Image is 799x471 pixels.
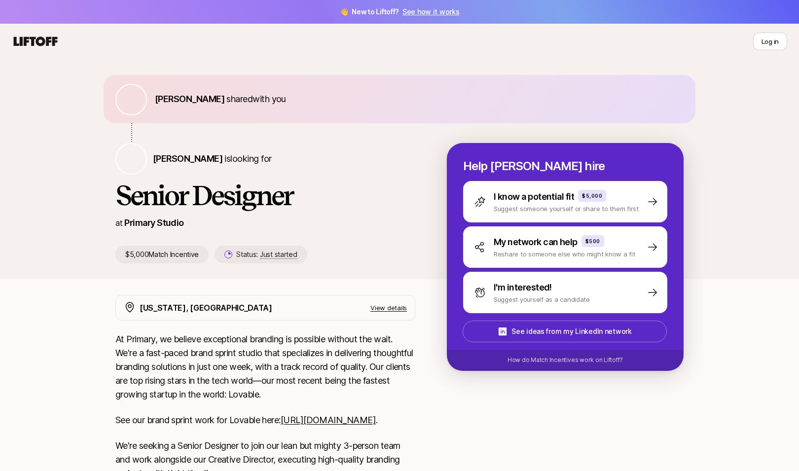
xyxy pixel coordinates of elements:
p: Suggest someone yourself or share to them first [494,204,639,214]
p: $500 [585,237,600,245]
p: I'm interested! [494,281,552,294]
p: shared [155,92,290,106]
p: $5,000 [582,192,602,200]
span: 👋 New to Liftoff? [340,6,460,18]
p: How do Match Incentives work on Liftoff? [508,356,623,364]
p: Help [PERSON_NAME] hire [463,159,667,173]
h1: Senior Designer [115,181,415,210]
p: is looking for [153,152,271,166]
a: See how it works [402,7,460,16]
span: with you [253,94,286,104]
p: My network can help [494,235,578,249]
p: See ideas from my LinkedIn network [511,326,631,337]
button: Log in [753,33,787,50]
p: Suggest yourself as a candidate [494,294,590,304]
p: at [115,217,122,229]
p: View details [370,303,407,313]
p: See our brand sprint work for Lovable here: . [115,413,415,427]
p: Status: [236,249,297,260]
a: [URL][DOMAIN_NAME] [281,415,376,425]
span: Just started [260,250,297,259]
span: [PERSON_NAME] [155,94,224,104]
p: I know a potential fit [494,190,574,204]
p: Reshare to someone else who might know a fit [494,249,635,259]
span: [PERSON_NAME] [153,153,222,164]
p: [US_STATE], [GEOGRAPHIC_DATA] [140,301,272,314]
a: Primary Studio [124,217,183,228]
p: $5,000 Match Incentive [115,246,209,263]
p: At Primary, we believe exceptional branding is possible without the wait. We're a fast-paced bran... [115,332,415,401]
button: See ideas from my LinkedIn network [463,321,667,342]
